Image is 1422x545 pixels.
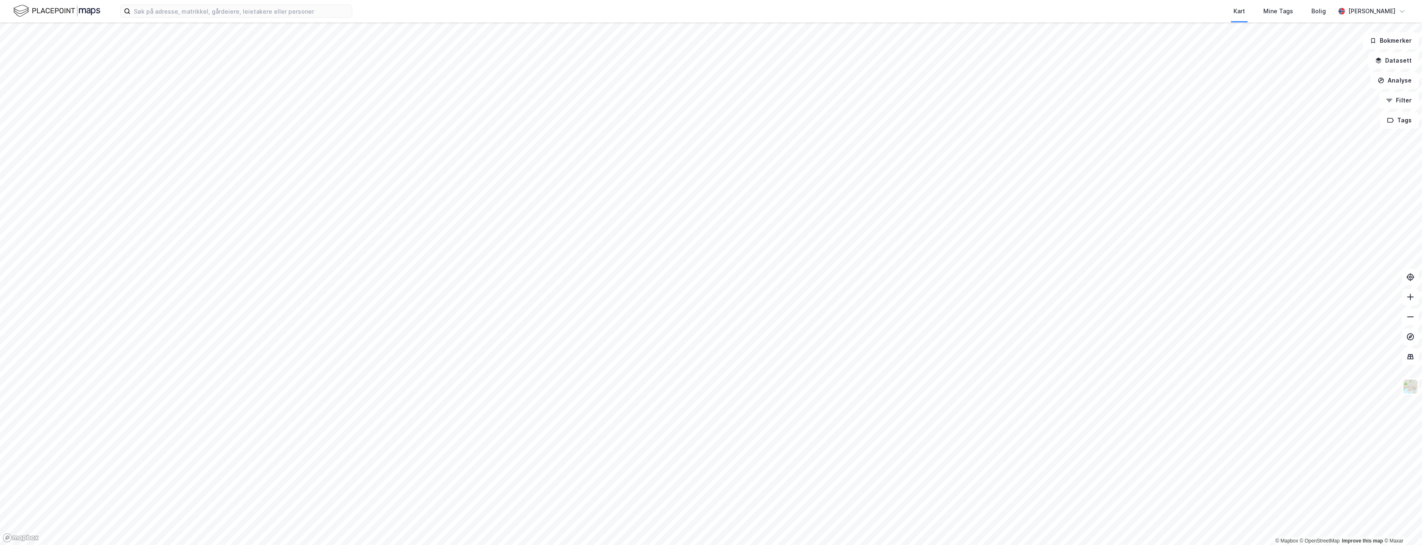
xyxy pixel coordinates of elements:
[1371,72,1419,89] button: Analyse
[1363,32,1419,49] button: Bokmerker
[1263,6,1293,16] div: Mine Tags
[1233,6,1245,16] div: Kart
[13,4,100,18] img: logo.f888ab2527a4732fd821a326f86c7f29.svg
[1381,505,1422,545] iframe: Chat Widget
[1348,6,1395,16] div: [PERSON_NAME]
[131,5,352,17] input: Søk på adresse, matrikkel, gårdeiere, leietakere eller personer
[1275,538,1298,544] a: Mapbox
[1342,538,1383,544] a: Improve this map
[2,533,39,543] a: Mapbox homepage
[1380,112,1419,129] button: Tags
[1379,92,1419,109] button: Filter
[1403,379,1418,394] img: Z
[1368,52,1419,69] button: Datasett
[1300,538,1340,544] a: OpenStreetMap
[1311,6,1326,16] div: Bolig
